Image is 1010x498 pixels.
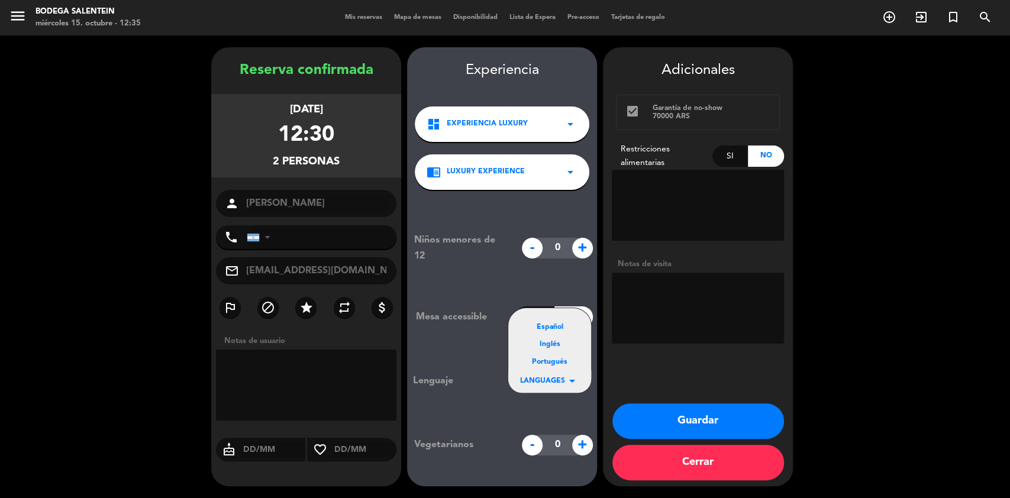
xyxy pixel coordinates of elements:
[978,10,992,24] i: search
[554,306,593,328] div: No
[563,165,577,179] i: arrow_drop_down
[407,309,515,325] div: Mesa accessible
[307,442,333,457] i: favorite_border
[388,14,447,21] span: Mapa de mesas
[261,300,275,315] i: block
[299,300,313,315] i: star
[218,335,401,347] div: Notas de usuario
[225,264,239,278] i: mail_outline
[653,112,770,121] div: 70000 ARS
[520,376,565,387] span: LANGUAGES
[625,104,640,118] i: check_box
[405,437,516,452] div: Vegetarianos
[612,59,784,82] div: Adicionales
[224,230,238,244] i: phone
[712,145,748,167] div: Si
[515,306,554,328] div: Si
[242,442,305,457] input: DD/MM
[333,442,396,457] input: DD/MM
[563,117,577,131] i: arrow_drop_down
[290,101,323,118] div: [DATE]
[914,10,928,24] i: exit_to_app
[562,14,605,21] span: Pre-acceso
[447,166,525,178] span: LUXURY EXPERIENCE
[407,59,597,82] div: Experiencia
[612,143,712,170] div: Restricciones alimentarias
[447,118,528,130] span: Experiencia Luxury
[522,238,543,258] span: -
[504,14,562,21] span: Lista de Espera
[522,435,543,455] span: -
[211,59,401,82] div: Reserva confirmada
[520,322,579,334] div: Español
[447,14,504,21] span: Disponibilidad
[572,238,593,258] span: +
[605,14,671,21] span: Tarjetas de regalo
[612,403,784,439] button: Guardar
[223,300,237,315] i: outlined_flag
[247,226,275,248] div: Argentina: +54
[225,196,239,211] i: person
[9,7,27,25] i: menu
[337,300,351,315] i: repeat
[946,10,960,24] i: turned_in_not
[405,232,516,263] div: Niños menores de 12
[427,117,441,131] i: dashboard
[339,14,388,21] span: Mis reservas
[653,104,770,112] div: Garantía de no-show
[520,339,579,351] div: Inglés
[9,7,27,29] button: menu
[278,118,334,153] div: 12:30
[273,153,340,170] div: 2 personas
[520,357,579,368] div: Portugués
[216,442,242,457] i: cake
[36,18,141,30] div: miércoles 15. octubre - 12:35
[572,435,593,455] span: +
[612,445,784,480] button: Cerrar
[36,6,141,18] div: Bodega Salentein
[612,258,784,270] div: Notas de visita
[413,373,489,389] div: Lenguaje
[427,165,441,179] i: chrome_reader_mode
[748,145,784,167] div: No
[565,374,579,388] i: arrow_drop_down
[882,10,896,24] i: add_circle_outline
[375,300,389,315] i: attach_money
